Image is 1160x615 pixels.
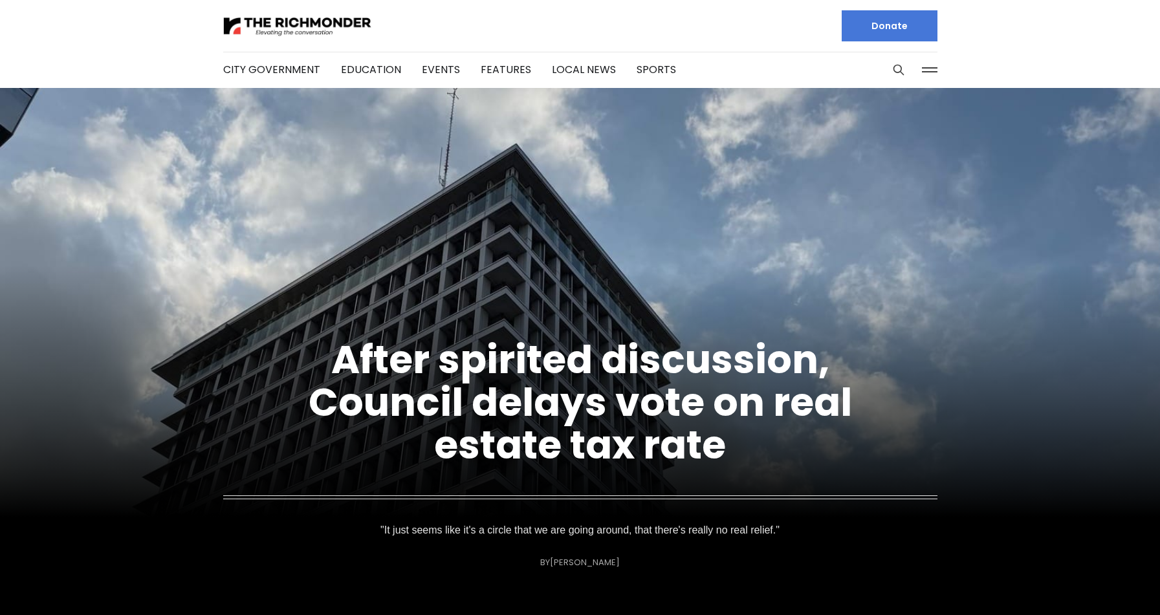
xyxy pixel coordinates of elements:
a: Events [422,62,460,77]
a: Education [341,62,401,77]
a: After spirited discussion, Council delays vote on real estate tax rate [309,332,852,472]
a: Sports [637,62,676,77]
p: "It just seems like it's a circle that we are going around, that there's really no real relief." [375,521,785,539]
a: City Government [223,62,320,77]
a: Features [481,62,531,77]
a: Donate [842,10,937,41]
a: [PERSON_NAME] [550,556,620,568]
a: Local News [552,62,616,77]
button: Search this site [889,60,908,80]
div: By [540,557,620,567]
img: The Richmonder [223,15,372,38]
